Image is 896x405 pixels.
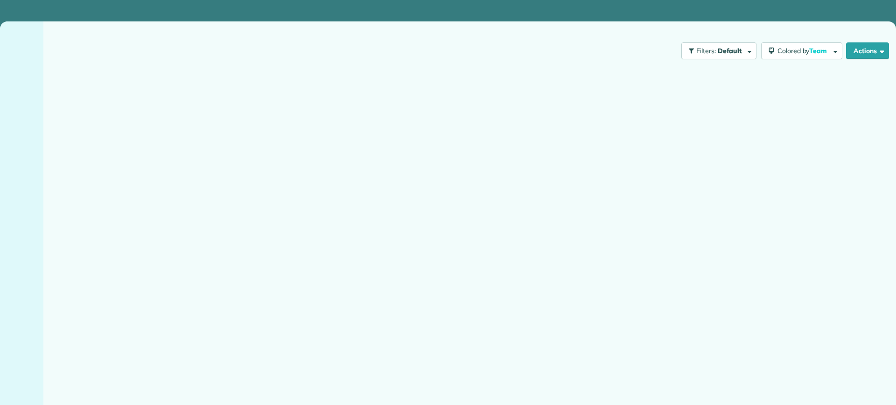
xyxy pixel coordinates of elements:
[809,47,828,55] span: Team
[846,42,889,59] button: Actions
[677,42,756,59] a: Filters: Default
[777,47,830,55] span: Colored by
[718,47,742,55] span: Default
[681,42,756,59] button: Filters: Default
[696,47,716,55] span: Filters:
[761,42,842,59] button: Colored byTeam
